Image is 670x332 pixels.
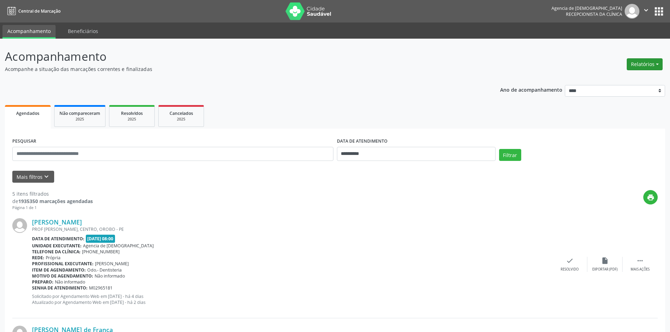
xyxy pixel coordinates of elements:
p: Acompanhamento [5,48,467,65]
div: PROF [PERSON_NAME], CENTRO, OROBO - PE [32,226,552,232]
span: Resolvidos [121,110,143,116]
p: Ano de acompanhamento [500,85,562,94]
label: PESQUISAR [12,136,36,147]
button: print [643,190,658,204]
div: 5 itens filtrados [12,190,93,197]
button: apps [653,5,665,18]
label: DATA DE ATENDIMENTO [337,136,388,147]
div: de [12,197,93,205]
span: Central de Marcação [18,8,60,14]
span: Própria [46,255,60,261]
i:  [642,6,650,14]
button:  [639,4,653,19]
a: Beneficiários [63,25,103,37]
strong: 1935350 marcações agendadas [18,198,93,204]
p: Acompanhe a situação das marcações correntes e finalizadas [5,65,467,73]
b: Profissional executante: [32,261,94,267]
span: [DATE] 08:00 [86,235,115,243]
span: [PHONE_NUMBER] [82,249,120,255]
span: Não compareceram [59,110,100,116]
div: 2025 [114,117,149,122]
a: Central de Marcação [5,5,60,17]
a: [PERSON_NAME] [32,218,82,226]
button: Mais filtroskeyboard_arrow_down [12,171,54,183]
button: Filtrar [499,149,521,161]
a: Acompanhamento [2,25,56,39]
div: Exportar (PDF) [592,267,618,272]
img: img [12,218,27,233]
b: Telefone da clínica: [32,249,81,255]
i: keyboard_arrow_down [43,173,50,181]
div: Resolvido [561,267,579,272]
b: Rede: [32,255,44,261]
span: Não informado [95,273,125,279]
p: Solicitado por Agendamento Web em [DATE] - há 4 dias Atualizado por Agendamento Web em [DATE] - h... [32,293,552,305]
span: Odo.- Dentisteria [87,267,122,273]
div: Página 1 de 1 [12,205,93,211]
span: [PERSON_NAME] [95,261,129,267]
button: Relatórios [627,58,663,70]
div: Mais ações [631,267,650,272]
b: Preparo: [32,279,53,285]
i: insert_drive_file [601,257,609,265]
span: M02965181 [89,285,113,291]
b: Motivo de agendamento: [32,273,93,279]
b: Item de agendamento: [32,267,86,273]
b: Senha de atendimento: [32,285,88,291]
span: Agendados [16,110,39,116]
img: img [625,4,639,19]
div: Agencia de [DEMOGRAPHIC_DATA] [551,5,622,11]
b: Data de atendimento: [32,236,84,242]
div: 2025 [164,117,199,122]
i: print [647,194,655,201]
i:  [636,257,644,265]
span: Agencia de [DEMOGRAPHIC_DATA] [83,243,154,249]
i: check [566,257,574,265]
span: Cancelados [170,110,193,116]
b: Unidade executante: [32,243,82,249]
span: Recepcionista da clínica [566,11,622,17]
span: Não informado [55,279,85,285]
div: 2025 [59,117,100,122]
